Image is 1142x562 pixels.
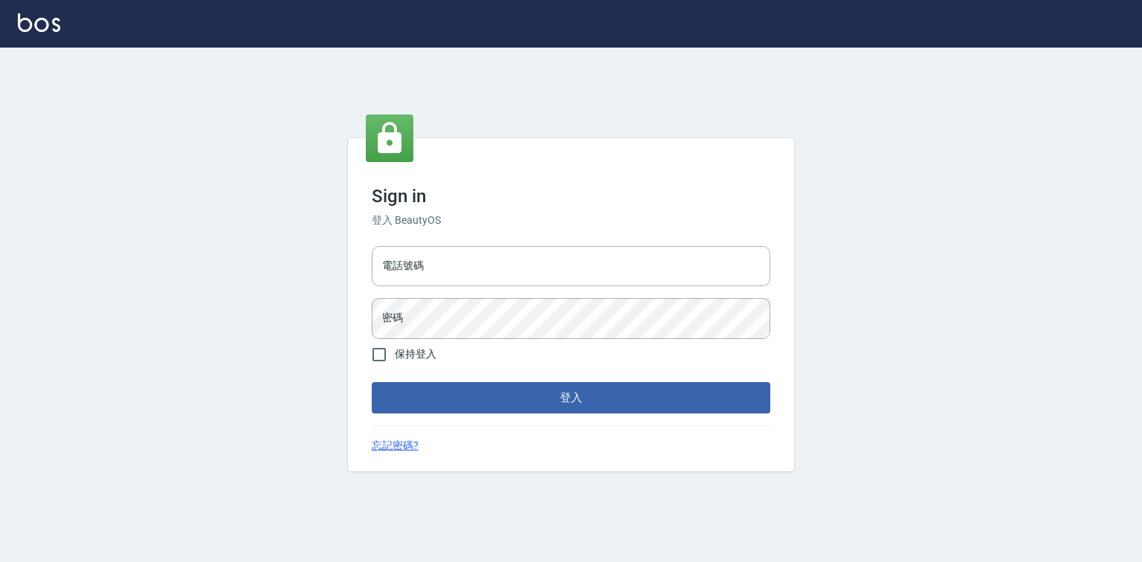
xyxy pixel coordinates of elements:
[372,213,770,228] h6: 登入 BeautyOS
[372,438,419,453] a: 忘記密碼?
[372,186,770,207] h3: Sign in
[395,346,436,362] span: 保持登入
[372,382,770,413] button: 登入
[18,13,60,32] img: Logo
